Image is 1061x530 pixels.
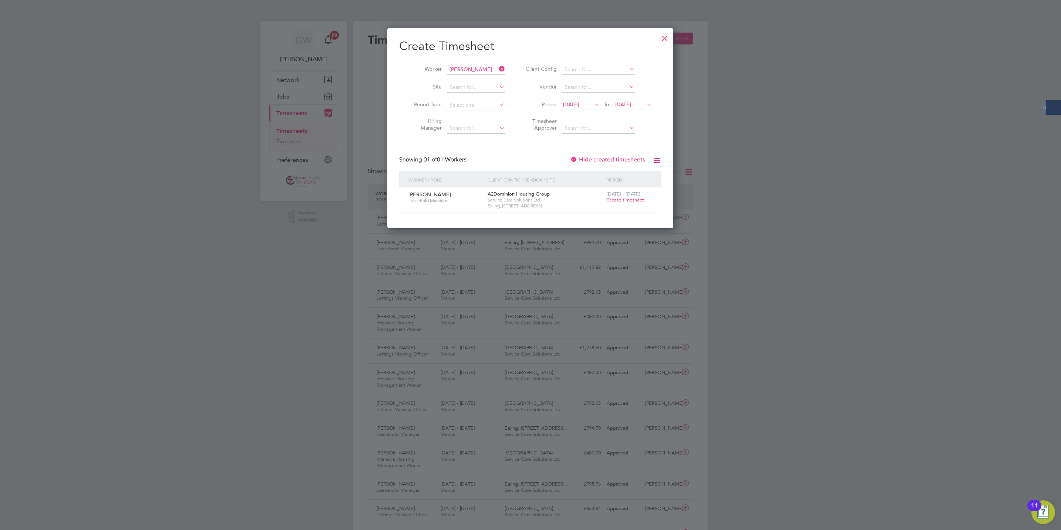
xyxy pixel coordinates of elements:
label: Period Type [408,101,442,108]
span: [PERSON_NAME] [408,191,451,198]
span: 01 Workers [424,156,466,163]
input: Search for... [562,123,635,134]
div: Client Config / Vendor / Site [486,171,604,188]
input: Search for... [562,64,635,75]
input: Search for... [562,82,635,93]
span: Create timesheet [606,197,644,203]
label: Period [523,101,557,108]
input: Search for... [447,64,505,75]
span: Service Care Solutions Ltd [488,197,603,203]
label: Vendor [523,83,557,90]
div: Showing [399,156,468,164]
input: Search for... [447,123,505,134]
span: To [602,100,611,109]
label: Hide created timesheets [570,156,645,163]
div: Period [604,171,654,188]
span: 01 of [424,156,437,163]
button: Open Resource Center, 11 new notifications [1031,500,1055,524]
label: Worker [408,66,442,72]
label: Client Config [523,66,557,72]
div: 11 [1031,506,1038,515]
span: [DATE] [563,101,579,108]
span: [DATE] - [DATE] [606,191,640,197]
span: A2Dominion Housing Group [488,191,550,197]
span: [DATE] [615,101,631,108]
span: Leasehold Manager [408,198,482,204]
input: Select one [447,100,505,110]
span: Ealing, [STREET_ADDRESS] [488,203,603,209]
input: Search for... [447,82,505,93]
label: Hiring Manager [408,118,442,131]
div: Worker / Role [407,171,486,188]
h2: Create Timesheet [399,39,661,54]
label: Site [408,83,442,90]
label: Timesheet Approver [523,118,557,131]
